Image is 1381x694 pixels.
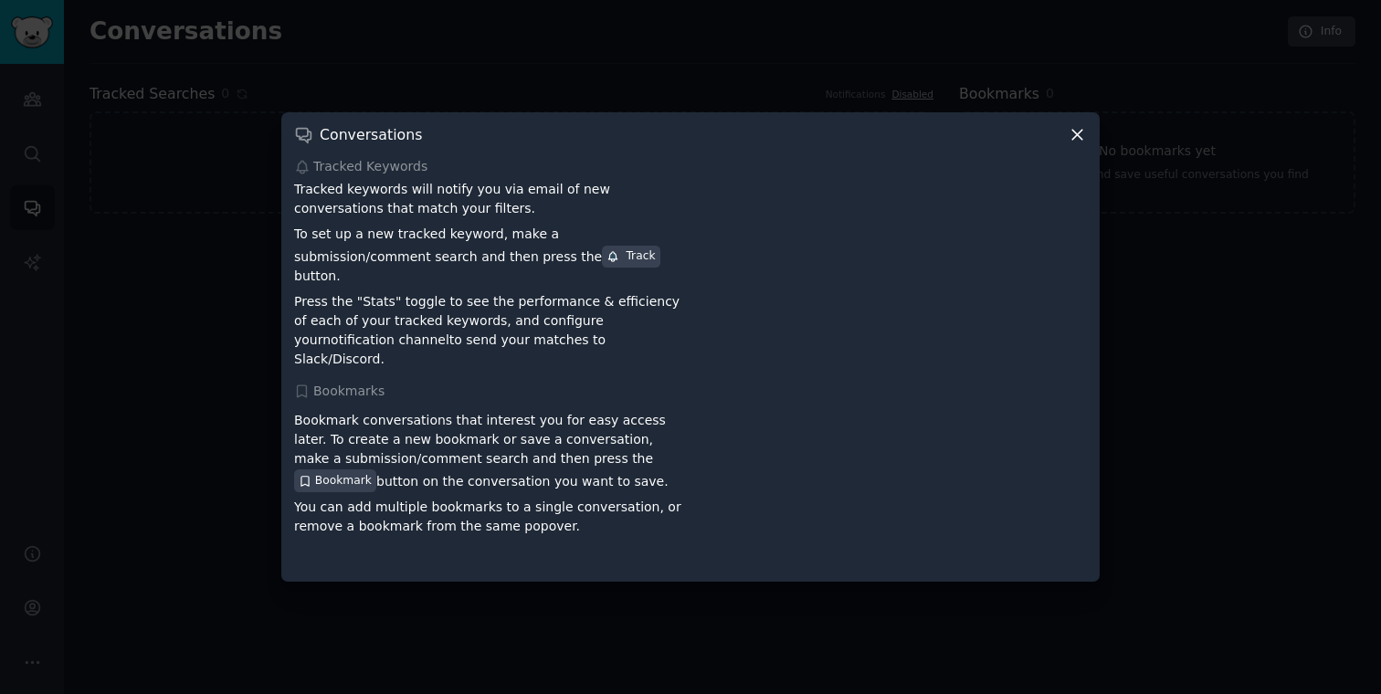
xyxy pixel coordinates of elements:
[322,332,449,347] a: notification channel
[697,180,1087,344] iframe: YouTube video player
[315,473,372,489] span: Bookmark
[294,498,684,536] p: You can add multiple bookmarks to a single conversation, or remove a bookmark from the same popover.
[697,405,1087,569] iframe: YouTube video player
[320,125,422,144] h3: Conversations
[294,411,684,491] p: Bookmark conversations that interest you for easy access later. To create a new bookmark or save ...
[294,180,684,218] p: Tracked keywords will notify you via email of new conversations that match your filters.
[606,248,655,265] div: Track
[294,157,1087,176] div: Tracked Keywords
[294,292,684,369] p: Press the "Stats" toggle to see the performance & efficiency of each of your tracked keywords, an...
[294,225,684,286] p: To set up a new tracked keyword, make a submission/comment search and then press the button.
[294,382,1087,401] div: Bookmarks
